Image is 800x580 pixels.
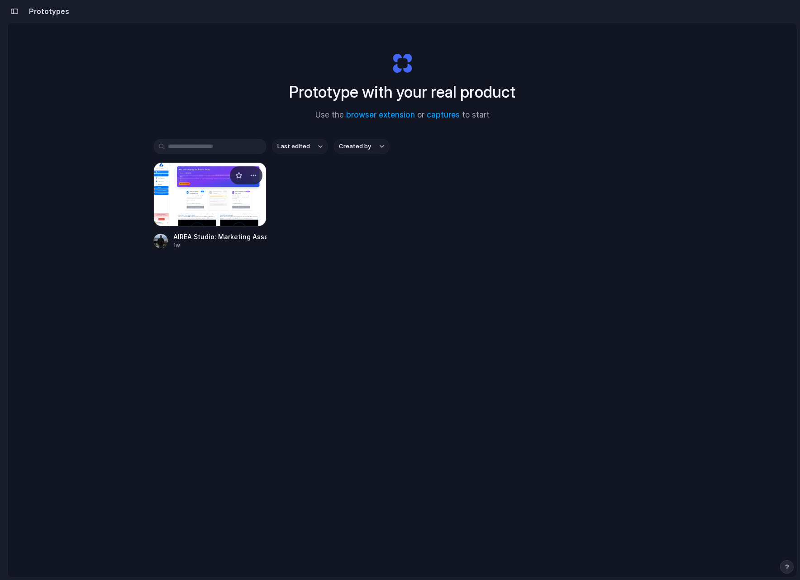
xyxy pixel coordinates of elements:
span: Last edited [277,142,310,151]
span: Created by [339,142,371,151]
a: captures [427,110,460,119]
a: browser extension [346,110,415,119]
h2: Prototypes [25,6,69,17]
button: Created by [333,139,390,154]
h1: Prototype with your real product [289,80,515,104]
div: 1w [173,241,267,250]
div: AIREA Studio: Marketing Asset Playground [173,232,267,241]
a: AIREA Studio: Marketing Asset PlaygroundAIREA Studio: Marketing Asset Playground1w [153,162,267,250]
span: Use the or to start [315,109,490,121]
button: Last edited [272,139,328,154]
